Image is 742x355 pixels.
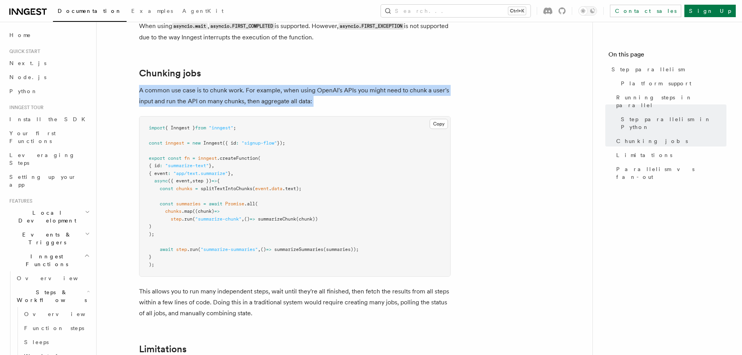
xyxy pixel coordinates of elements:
span: fn [184,155,190,161]
span: Setting up your app [9,174,76,188]
span: Step parallelism in Python [621,115,726,131]
span: Limitations [616,151,672,159]
span: Sleeps [24,339,49,345]
span: , [241,216,244,222]
span: .run [182,216,192,222]
button: Inngest Functions [6,249,92,271]
span: ({ event [168,178,190,184]
a: Your first Functions [6,126,92,148]
span: : [168,171,171,176]
span: ({ id [222,140,236,146]
a: Install the SDK [6,112,92,126]
span: ; [233,125,236,131]
a: Contact sales [610,5,681,17]
a: Parallelism vs fan-out [613,162,726,184]
span: Steps & Workflows [14,288,87,304]
span: , [258,247,261,252]
span: ) [149,224,152,229]
a: Chunking jobs [139,68,201,79]
span: chunks [176,186,192,191]
span: data [271,186,282,191]
span: chunks [165,208,182,214]
span: async [154,178,168,184]
code: asyncio.wait [172,23,208,30]
span: () [244,216,250,222]
span: Step parallelism [612,65,684,73]
a: Documentation [53,2,127,22]
span: Overview [17,275,97,281]
span: Next.js [9,60,46,66]
span: }); [277,140,285,146]
span: : [236,140,239,146]
span: Running steps in parallel [616,94,726,109]
span: import [149,125,165,131]
span: summarizeSummaries [274,247,323,252]
span: await [160,247,173,252]
span: .run [187,247,198,252]
span: step [176,247,187,252]
a: Running steps in parallel [613,90,726,112]
span: { event [149,171,168,176]
code: asyncio.FIRST_EXCEPTION [338,23,404,30]
a: Chunking jobs [613,134,726,148]
span: : [160,163,162,168]
button: Copy [430,119,448,129]
a: AgentKit [178,2,228,21]
a: Limitations [139,344,187,355]
span: Events & Triggers [6,231,85,246]
a: Overview [21,307,92,321]
span: .createFunction [217,155,258,161]
span: Node.js [9,74,46,80]
span: Home [9,31,31,39]
span: Platform support [621,79,691,87]
span: { Inngest } [165,125,195,131]
span: "app/text.summarize" [173,171,228,176]
span: Inngest [203,140,222,146]
span: => [266,247,271,252]
span: . [269,186,271,191]
span: const [160,186,173,191]
span: = [187,140,190,146]
kbd: Ctrl+K [508,7,526,15]
a: Overview [14,271,92,285]
a: Platform support [618,76,726,90]
a: Leveraging Steps [6,148,92,170]
button: Steps & Workflows [14,285,92,307]
a: Step parallelism [608,62,726,76]
span: { id [149,163,160,168]
span: (chunk)) [296,216,318,222]
span: "summarize-summaries" [201,247,258,252]
span: Your first Functions [9,130,56,144]
span: .text); [282,186,301,191]
span: , [190,178,192,184]
p: This allows you to run many independent steps, wait until they're all finished, then fetch the re... [139,286,451,319]
a: Sign Up [684,5,736,17]
button: Events & Triggers [6,228,92,249]
span: , [231,171,233,176]
span: => [250,216,255,222]
span: () [261,247,266,252]
span: Chunking jobs [616,137,688,145]
a: Next.js [6,56,92,70]
span: summarizeChunk [258,216,296,222]
span: "inngest" [209,125,233,131]
span: ); [149,262,154,267]
span: splitTextIntoChunks [201,186,252,191]
button: Local Development [6,206,92,228]
span: { [217,178,220,184]
span: Quick start [6,48,40,55]
span: event [255,186,269,191]
a: Home [6,28,92,42]
span: => [211,178,217,184]
span: Overview [24,311,104,317]
span: ( [258,155,261,161]
span: .all [244,201,255,207]
span: Examples [131,8,173,14]
span: Documentation [58,8,122,14]
button: Toggle dark mode [578,6,597,16]
a: Sleeps [21,335,92,349]
span: export [149,155,165,161]
span: = [192,155,195,161]
span: ( [252,186,255,191]
span: await [209,201,222,207]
